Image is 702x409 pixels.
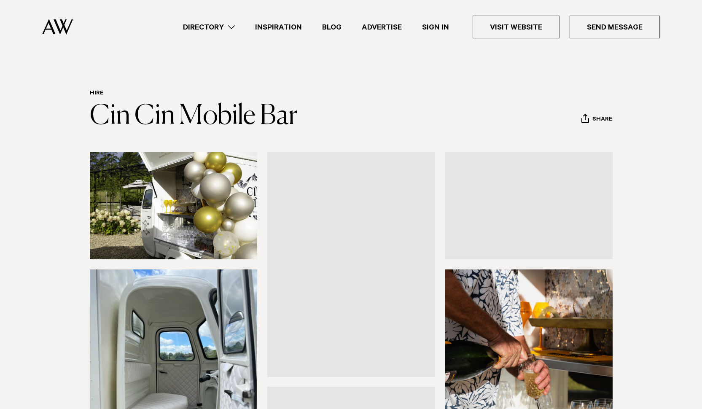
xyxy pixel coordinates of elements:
a: Advertise [352,22,412,33]
a: Sign In [412,22,459,33]
a: Blog [312,22,352,33]
a: Visit Website [473,16,559,38]
a: Hire [90,90,103,97]
span: Share [592,116,612,124]
button: Share [581,113,613,126]
a: Send Message [570,16,660,38]
a: Cin Cin Mobile Bar [90,103,297,130]
img: Auckland Weddings Logo [42,19,73,35]
a: Directory [173,22,245,33]
a: Inspiration [245,22,312,33]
